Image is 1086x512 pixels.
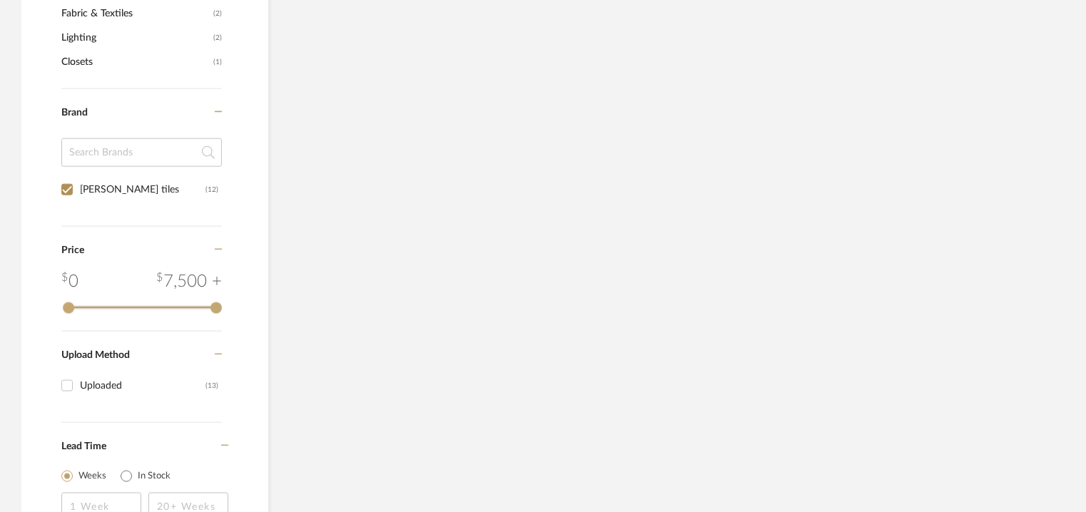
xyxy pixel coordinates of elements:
div: [PERSON_NAME] tiles [80,178,205,201]
span: Brand [61,108,88,118]
div: 0 [61,269,78,295]
span: Fabric & Textiles [61,1,210,26]
div: (13) [205,374,218,397]
span: (2) [213,26,222,49]
span: Closets [61,50,210,74]
span: Price [61,245,84,255]
span: Lighting [61,26,210,50]
label: In Stock [138,469,171,483]
span: (2) [213,2,222,25]
input: Search Brands [61,138,222,167]
div: Uploaded [80,374,205,397]
div: 7,500 + [156,269,222,295]
label: Weeks [78,469,106,483]
span: Lead Time [61,441,106,451]
span: (1) [213,51,222,73]
span: Upload Method [61,350,130,360]
div: (12) [205,178,218,201]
